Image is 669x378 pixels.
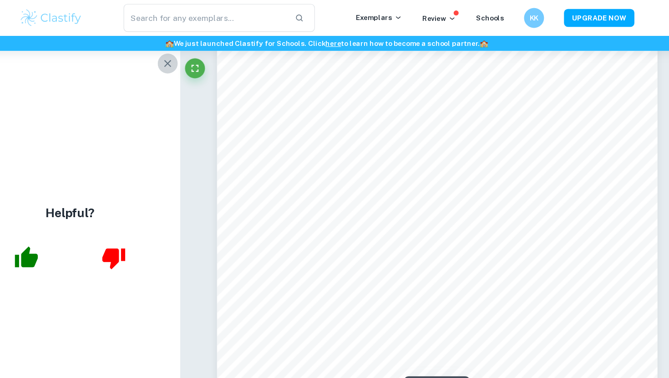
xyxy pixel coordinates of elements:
button: UPGRADE NOW [551,8,615,25]
span: / 6 [452,350,458,358]
button: KK [514,7,532,25]
a: Schools [471,13,496,20]
button: Fullscreen [205,53,223,71]
p: Review [421,12,452,22]
img: Clastify logo [54,7,112,25]
input: Search for any exemplars... [149,4,298,29]
a: here [334,36,348,43]
h4: Helpful? [78,185,123,202]
button: Help and Feedback [642,346,660,364]
h6: We just launched Clastify for Schools. Click to learn how to become a school partner. [2,35,667,45]
span: 🏫 [474,36,482,43]
h6: KK [518,11,529,21]
span: 🏫 [188,36,195,43]
p: Exemplars [361,11,403,21]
